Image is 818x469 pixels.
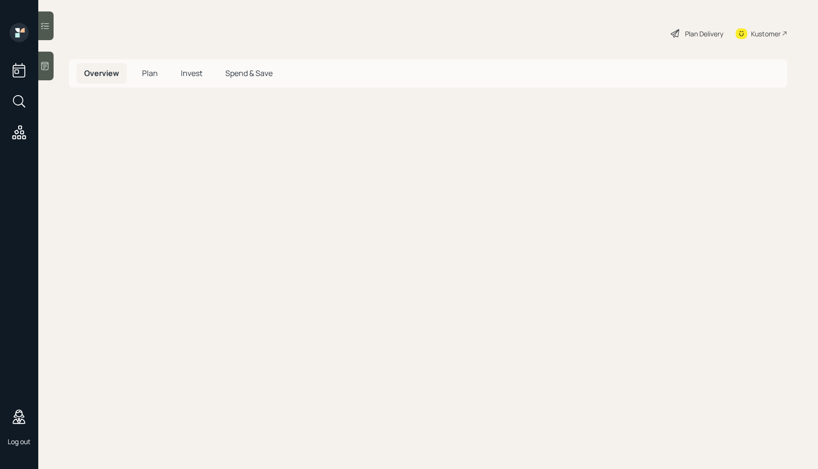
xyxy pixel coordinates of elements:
div: Plan Delivery [685,29,723,39]
div: Kustomer [751,29,781,39]
div: Log out [8,437,31,446]
span: Spend & Save [225,68,273,78]
span: Overview [84,68,119,78]
span: Invest [181,68,202,78]
span: Plan [142,68,158,78]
